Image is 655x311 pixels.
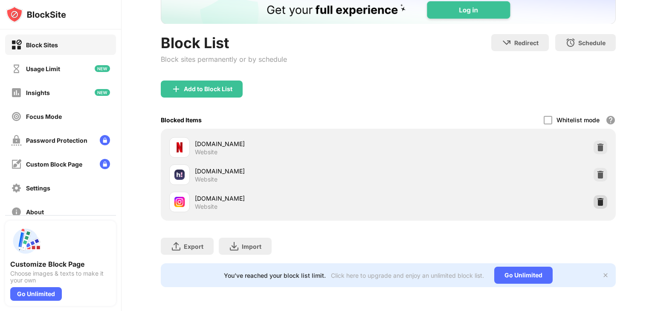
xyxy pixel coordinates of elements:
img: customize-block-page-off.svg [11,159,22,170]
div: Website [195,176,217,183]
div: Password Protection [26,137,87,144]
img: focus-off.svg [11,111,22,122]
div: Click here to upgrade and enjoy an unlimited block list. [331,272,484,279]
img: block-on.svg [11,40,22,50]
img: lock-menu.svg [100,135,110,145]
div: You’ve reached your block list limit. [224,272,326,279]
div: Focus Mode [26,113,62,120]
img: favicons [174,142,185,153]
div: Customize Block Page [10,260,111,268]
div: Export [184,243,203,250]
div: Usage Limit [26,65,60,72]
img: push-custom-page.svg [10,226,41,256]
img: time-usage-off.svg [11,63,22,74]
div: Custom Block Page [26,161,82,168]
div: Go Unlimited [10,287,62,301]
div: About [26,208,44,216]
img: insights-off.svg [11,87,22,98]
img: x-button.svg [602,272,609,279]
div: Import [242,243,261,250]
div: [DOMAIN_NAME] [195,194,388,203]
div: Redirect [514,39,539,46]
img: logo-blocksite.svg [6,6,66,23]
div: Website [195,148,217,156]
div: Schedule [578,39,606,46]
div: Block Sites [26,41,58,49]
img: new-icon.svg [95,65,110,72]
div: Add to Block List [184,86,232,92]
div: Go Unlimited [494,267,553,284]
div: Insights [26,89,50,96]
img: settings-off.svg [11,183,22,193]
div: Block sites permanently or by schedule [161,55,287,63]
div: Whitelist mode [556,116,600,124]
div: [DOMAIN_NAME] [195,167,388,176]
img: favicons [174,197,185,207]
img: new-icon.svg [95,89,110,96]
div: [DOMAIN_NAME] [195,139,388,148]
img: about-off.svg [11,207,22,217]
div: Settings [26,184,50,192]
img: lock-menu.svg [100,159,110,169]
div: Choose images & texts to make it your own [10,270,111,284]
div: Block List [161,34,287,52]
img: favicons [174,170,185,180]
div: Website [195,203,217,210]
img: password-protection-off.svg [11,135,22,146]
div: Blocked Items [161,116,202,124]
